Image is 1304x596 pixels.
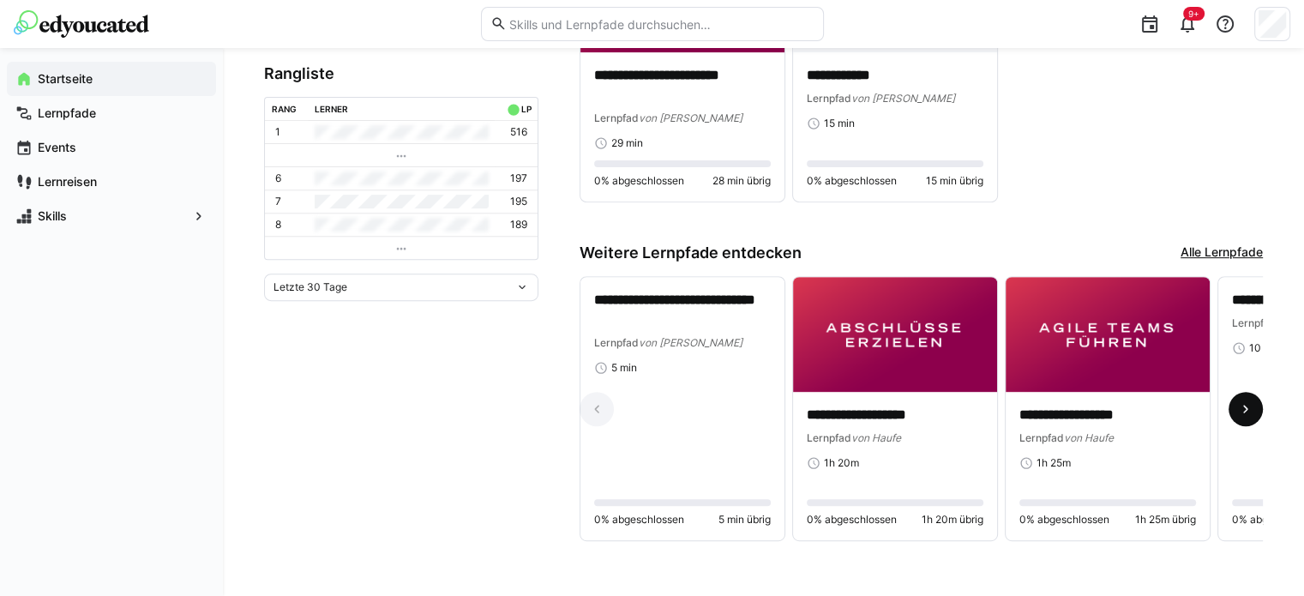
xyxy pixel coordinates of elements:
span: von Haufe [851,431,901,444]
div: Rang [272,104,297,114]
span: 0% abgeschlossen [594,513,684,527]
span: Lernpfad [594,336,639,349]
span: 15 min [824,117,855,130]
span: Lernpfad [807,431,851,444]
span: 1h 25m [1037,456,1071,470]
span: 1h 20m übrig [922,513,983,527]
p: 195 [510,195,527,208]
span: Letzte 30 Tage [273,280,347,294]
div: Lerner [315,104,348,114]
span: Lernpfad [1019,431,1064,444]
span: von [PERSON_NAME] [851,92,955,105]
span: 0% abgeschlossen [807,174,897,188]
p: 516 [510,125,527,139]
img: image [1006,277,1210,392]
img: image [793,277,997,392]
span: 29 min [611,136,643,150]
p: 8 [275,218,281,232]
span: 15 min übrig [926,174,983,188]
span: 28 min übrig [712,174,771,188]
span: 5 min übrig [718,513,771,527]
span: 5 min [611,361,637,375]
div: LP [520,104,531,114]
span: 9+ [1188,9,1199,19]
input: Skills und Lernpfade durchsuchen… [507,16,814,32]
h3: Rangliste [264,64,538,83]
span: von Haufe [1064,431,1114,444]
span: 0% abgeschlossen [807,513,897,527]
p: 189 [510,218,527,232]
p: 7 [275,195,281,208]
a: Alle Lernpfade [1181,244,1263,262]
span: Lernpfad [594,111,639,124]
span: 1h 20m [824,456,859,470]
p: 6 [275,172,281,185]
span: 10 min [1249,341,1281,355]
span: von [PERSON_NAME] [639,336,742,349]
span: Lernpfad [1232,316,1277,329]
span: 0% abgeschlossen [594,174,684,188]
span: 0% abgeschlossen [1019,513,1109,527]
p: 197 [510,172,527,185]
span: 1h 25m übrig [1135,513,1196,527]
span: von [PERSON_NAME] [639,111,742,124]
p: 1 [275,125,280,139]
h3: Weitere Lernpfade entdecken [580,244,802,262]
span: Lernpfad [807,92,851,105]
